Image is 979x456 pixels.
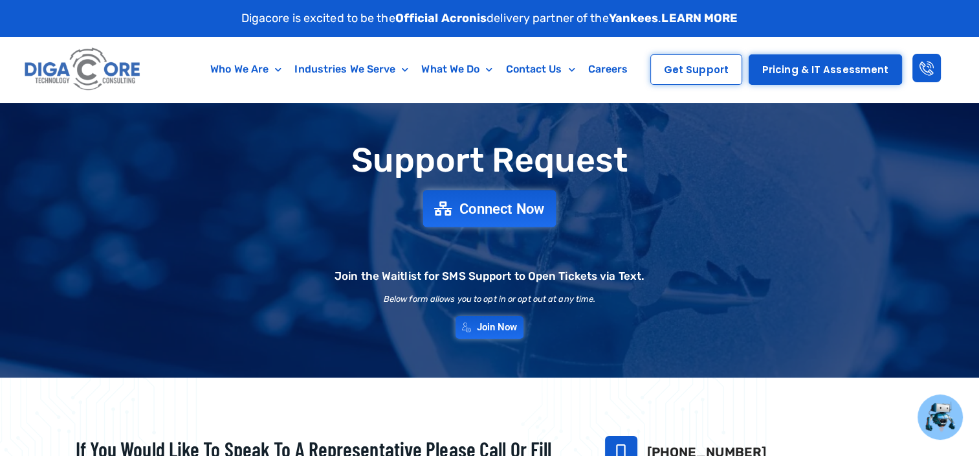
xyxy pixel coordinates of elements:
[288,54,415,84] a: Industries We Serve
[335,271,644,282] h2: Join the Waitlist for SMS Support to Open Tickets via Text.
[459,201,545,216] span: Connect Now
[477,323,518,332] span: Join Now
[582,54,635,84] a: Careers
[204,54,288,84] a: Who We Are
[241,10,738,27] p: Digacore is excited to be the delivery partner of the .
[21,43,145,96] img: Digacore logo 1
[197,54,642,84] nav: Menu
[456,316,524,339] a: Join Now
[609,11,659,25] strong: Yankees
[43,142,936,179] h1: Support Request
[423,190,556,227] a: Connect Now
[499,54,581,84] a: Contact Us
[415,54,499,84] a: What We Do
[384,295,596,303] h2: Below form allows you to opt in or opt out at any time.
[762,65,888,74] span: Pricing & IT Assessment
[749,54,902,85] a: Pricing & IT Assessment
[650,54,742,85] a: Get Support
[395,11,487,25] strong: Official Acronis
[664,65,729,74] span: Get Support
[661,11,738,25] a: LEARN MORE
